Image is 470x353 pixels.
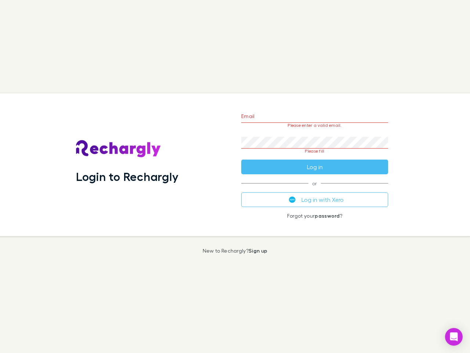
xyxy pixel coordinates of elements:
p: Please enter a valid email. [241,123,388,128]
p: Please fill [241,149,388,154]
a: Sign up [249,247,267,254]
p: New to Rechargly? [203,248,268,254]
button: Log in [241,160,388,174]
a: password [315,213,340,219]
img: Xero's logo [289,196,296,203]
img: Rechargly's Logo [76,140,161,158]
button: Log in with Xero [241,192,388,207]
h1: Login to Rechargly [76,170,178,183]
p: Forgot your ? [241,213,388,219]
div: Open Intercom Messenger [445,328,463,346]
